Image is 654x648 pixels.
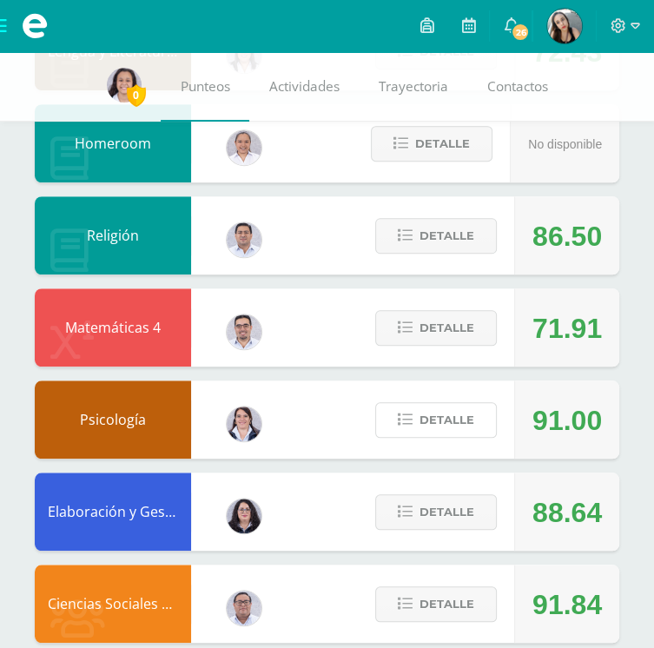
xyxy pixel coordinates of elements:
[511,23,530,42] span: 26
[35,288,191,367] div: Matemáticas 4
[227,314,261,349] img: 54231652241166600daeb3395b4f1510.png
[375,402,497,438] button: Detalle
[249,52,359,122] a: Actividades
[371,126,492,162] button: Detalle
[35,380,191,459] div: Psicología
[547,9,582,43] img: 0d271ca833bfefe002d6927676b61406.png
[415,128,470,160] span: Detalle
[35,565,191,643] div: Ciencias Sociales y Formación Ciudadana 4
[375,310,497,346] button: Detalle
[227,499,261,533] img: f270ddb0ea09d79bf84e45c6680ec463.png
[528,137,602,151] span: No disponible
[467,52,567,122] a: Contactos
[35,473,191,551] div: Elaboración y Gestión de Proyectos
[532,381,602,460] div: 91.00
[35,196,191,274] div: Religión
[379,77,448,96] span: Trayectoria
[375,586,497,622] button: Detalle
[419,588,474,620] span: Detalle
[532,289,602,367] div: 71.91
[269,77,340,96] span: Actividades
[419,312,474,344] span: Detalle
[227,407,261,441] img: 4f58a82ddeaaa01b48eeba18ee71a186.png
[419,404,474,436] span: Detalle
[487,77,548,96] span: Contactos
[375,494,497,530] button: Detalle
[227,130,261,165] img: 04fbc0eeb5f5f8cf55eb7ff53337e28b.png
[375,218,497,254] button: Detalle
[107,68,142,102] img: f0ecb936cdc8212f5a52018ee0755474.png
[35,104,191,182] div: Homeroom
[161,52,249,122] a: Punteos
[532,197,602,275] div: 86.50
[532,473,602,552] div: 88.64
[127,84,146,106] span: 0
[227,222,261,257] img: 15aaa72b904403ebb7ec886ca542c491.png
[532,565,602,644] div: 91.84
[227,591,261,625] img: 5778bd7e28cf89dedf9ffa8080fc1cd8.png
[181,77,230,96] span: Punteos
[359,52,467,122] a: Trayectoria
[419,496,474,528] span: Detalle
[419,220,474,252] span: Detalle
